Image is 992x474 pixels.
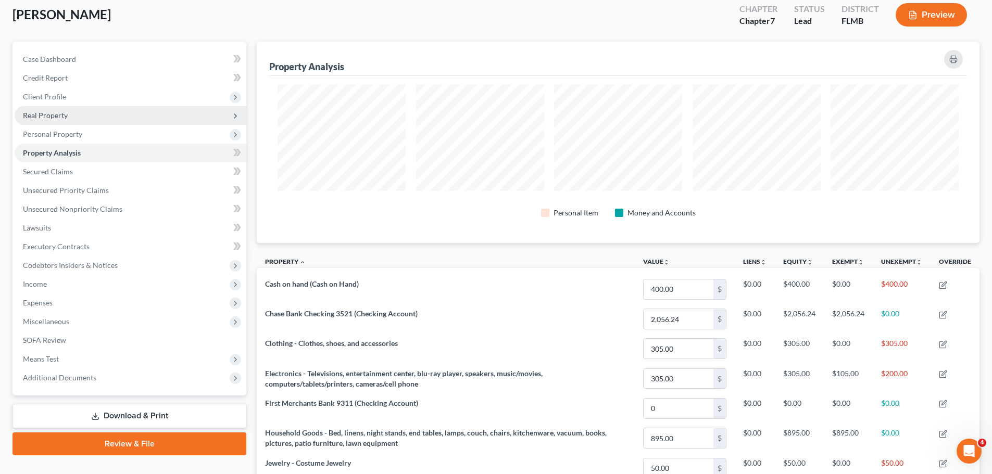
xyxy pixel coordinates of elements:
[265,428,607,447] span: Household Goods - Bed, linens, night stands, end tables, lamps, couch, chairs, kitchenware, vacuu...
[265,258,306,265] a: Property expand_less
[23,298,53,307] span: Expenses
[23,261,118,270] span: Codebtors Insiders & Notices
[644,399,713,418] input: 0.00
[643,258,670,265] a: Valueunfold_more
[23,111,68,120] span: Real Property
[824,393,873,423] td: $0.00
[873,334,931,364] td: $305.00
[873,364,931,393] td: $200.00
[713,279,726,299] div: $
[554,208,598,218] div: Personal Item
[23,223,51,232] span: Lawsuits
[916,259,922,265] i: unfold_more
[644,428,713,448] input: 0.00
[873,393,931,423] td: $0.00
[735,334,775,364] td: $0.00
[783,258,813,265] a: Equityunfold_more
[713,309,726,329] div: $
[15,181,246,200] a: Unsecured Priority Claims
[265,369,543,388] span: Electronics - Televisions, entertainment center, blu-ray player, speakers, music/movies, computer...
[23,73,68,82] span: Credit Report
[713,339,726,358] div: $
[12,7,111,22] span: [PERSON_NAME]
[269,60,344,73] div: Property Analysis
[265,339,398,348] span: Clothing - Clothes, shoes, and accessories
[743,258,767,265] a: Liensunfold_more
[832,258,864,265] a: Exemptunfold_more
[824,364,873,393] td: $105.00
[299,259,306,265] i: expand_less
[873,274,931,304] td: $400.00
[824,304,873,334] td: $2,056.24
[824,424,873,453] td: $895.00
[644,369,713,389] input: 0.00
[978,439,986,447] span: 4
[713,399,726,418] div: $
[735,424,775,453] td: $0.00
[23,317,69,326] span: Miscellaneous
[23,279,47,288] span: Income
[739,3,777,15] div: Chapter
[15,162,246,181] a: Secured Claims
[15,144,246,162] a: Property Analysis
[735,393,775,423] td: $0.00
[15,237,246,256] a: Executory Contracts
[23,354,59,363] span: Means Test
[23,336,66,344] span: SOFA Review
[15,331,246,350] a: SOFA Review
[644,339,713,358] input: 0.00
[15,219,246,237] a: Lawsuits
[739,15,777,27] div: Chapter
[644,279,713,299] input: 0.00
[735,304,775,334] td: $0.00
[265,279,359,288] span: Cash on hand (Cash on Hand)
[760,259,767,265] i: unfold_more
[15,69,246,87] a: Credit Report
[15,50,246,69] a: Case Dashboard
[842,15,879,27] div: FLMB
[735,274,775,304] td: $0.00
[842,3,879,15] div: District
[23,242,90,251] span: Executory Contracts
[12,404,246,428] a: Download & Print
[627,208,696,218] div: Money and Accounts
[775,393,824,423] td: $0.00
[775,274,824,304] td: $400.00
[265,399,418,407] span: First Merchants Bank 9311 (Checking Account)
[881,258,922,265] a: Unexemptunfold_more
[794,3,825,15] div: Status
[12,432,246,455] a: Review & File
[23,148,81,157] span: Property Analysis
[957,439,982,464] iframe: Intercom live chat
[873,304,931,334] td: $0.00
[858,259,864,265] i: unfold_more
[713,369,726,389] div: $
[775,364,824,393] td: $305.00
[663,259,670,265] i: unfold_more
[23,204,122,213] span: Unsecured Nonpriority Claims
[23,92,66,101] span: Client Profile
[931,251,980,275] th: Override
[15,200,246,219] a: Unsecured Nonpriority Claims
[23,130,82,138] span: Personal Property
[265,458,351,467] span: Jewelry - Costume Jewelry
[794,15,825,27] div: Lead
[873,424,931,453] td: $0.00
[824,274,873,304] td: $0.00
[775,424,824,453] td: $895.00
[23,167,73,176] span: Secured Claims
[807,259,813,265] i: unfold_more
[265,309,418,318] span: Chase Bank Checking 3521 (Checking Account)
[735,364,775,393] td: $0.00
[713,428,726,448] div: $
[896,3,967,27] button: Preview
[644,309,713,329] input: 0.00
[775,304,824,334] td: $2,056.24
[23,186,109,195] span: Unsecured Priority Claims
[23,373,96,382] span: Additional Documents
[23,55,76,63] span: Case Dashboard
[770,16,775,25] span: 7
[775,334,824,364] td: $305.00
[824,334,873,364] td: $0.00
